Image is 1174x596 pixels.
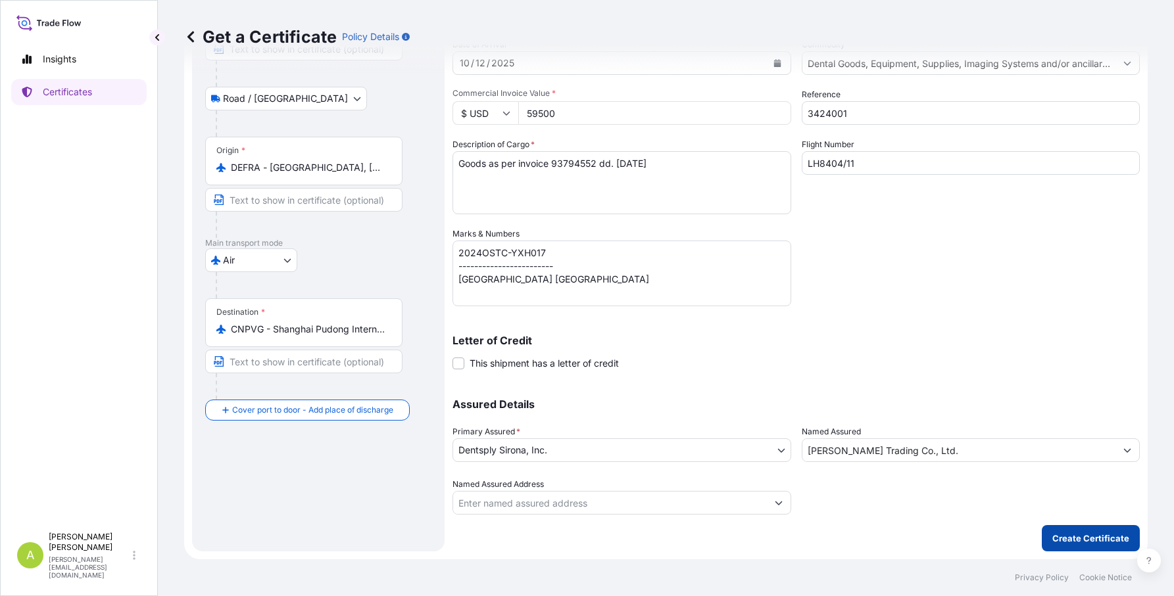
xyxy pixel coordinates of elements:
[1115,438,1139,462] button: Show suggestions
[205,238,431,248] p: Main transport mode
[184,26,337,47] p: Get a Certificate
[470,357,619,370] span: This shipment has a letter of credit
[802,138,854,151] label: Flight Number
[205,87,367,110] button: Select transport
[452,438,791,462] button: Dentsply Sirona, Inc.
[518,101,791,125] input: Enter amount
[205,400,410,421] button: Cover port to door - Add place of discharge
[452,399,1140,409] p: Assured Details
[802,438,1116,462] input: Assured Name
[43,85,92,99] p: Certificates
[802,151,1140,175] input: Enter name
[452,88,791,99] span: Commercial Invoice Value
[452,425,520,438] span: Primary Assured
[223,92,348,105] span: Road / [GEOGRAPHIC_DATA]
[452,138,535,151] label: Description of Cargo
[342,30,399,43] p: Policy Details
[458,444,547,457] span: Dentsply Sirona, Inc.
[216,145,245,156] div: Origin
[452,227,520,241] label: Marks & Numbers
[43,53,76,66] p: Insights
[216,307,265,317] div: Destination
[49,555,130,579] p: [PERSON_NAME][EMAIL_ADDRESS][DOMAIN_NAME]
[767,491,791,515] button: Show suggestions
[453,491,767,515] input: Named Assured Address
[1079,572,1132,583] a: Cookie Notice
[11,79,147,105] a: Certificates
[452,335,1140,346] p: Letter of Credit
[1052,532,1129,545] p: Create Certificate
[231,323,386,336] input: Destination
[205,188,403,212] input: Text to appear on certificate
[802,425,861,438] label: Named Assured
[223,254,235,267] span: Air
[1015,572,1069,583] a: Privacy Policy
[802,88,841,101] label: Reference
[232,403,393,417] span: Cover port to door - Add place of discharge
[11,46,147,72] a: Insights
[802,101,1140,125] input: Enter booking reference
[452,478,544,491] label: Named Assured Address
[205,350,403,373] input: Text to appear on certificate
[26,549,34,562] span: A
[231,161,386,174] input: Origin
[49,532,130,553] p: [PERSON_NAME] [PERSON_NAME]
[1042,525,1140,551] button: Create Certificate
[205,248,297,272] button: Select transport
